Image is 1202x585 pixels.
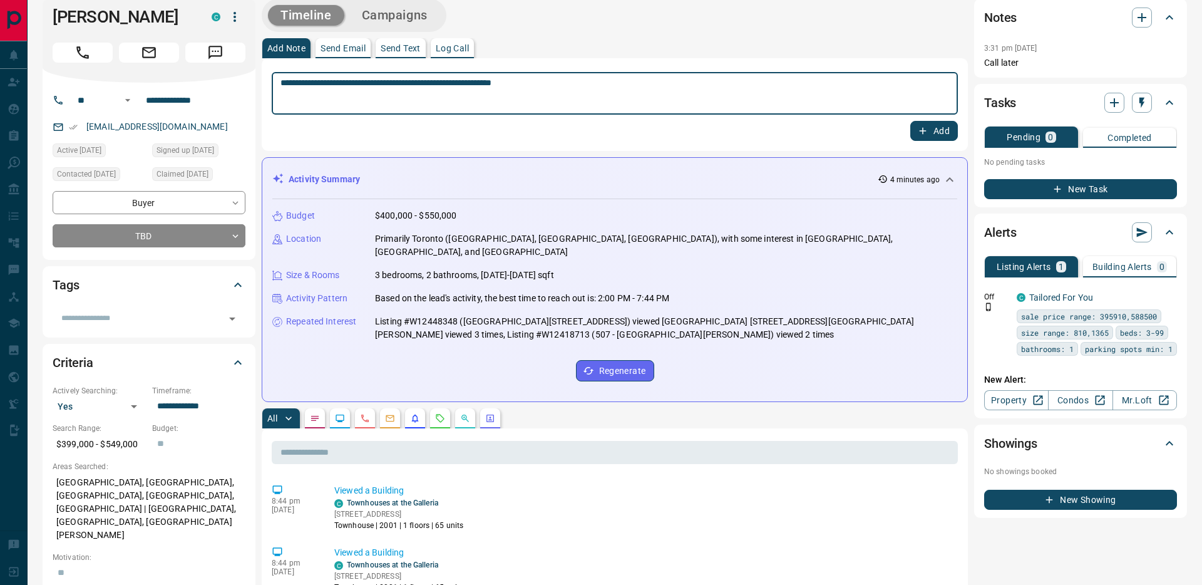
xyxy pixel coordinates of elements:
p: Completed [1107,133,1152,142]
p: [DATE] [272,567,316,576]
p: $400,000 - $550,000 [375,209,457,222]
a: Property [984,390,1049,410]
p: Search Range: [53,423,146,434]
div: Sun Oct 12 2025 [152,167,245,185]
p: All [267,414,277,423]
p: [STREET_ADDRESS] [334,509,463,520]
div: Tasks [984,88,1177,118]
p: 1 [1059,262,1064,271]
span: bathrooms: 1 [1021,343,1074,355]
p: Location [286,232,321,246]
p: Listing #W12448348 ([GEOGRAPHIC_DATA][STREET_ADDRESS]) viewed [GEOGRAPHIC_DATA] [STREET_ADDRESS][... [375,315,957,341]
a: Tailored For You [1029,292,1093,303]
div: condos.ca [1017,293,1025,302]
div: Tags [53,270,245,300]
svg: Notes [310,413,320,423]
p: 0 [1159,262,1164,271]
p: [DATE] [272,505,316,514]
svg: Push Notification Only [984,303,993,311]
p: Actively Searching: [53,385,146,396]
p: Activity Pattern [286,292,347,305]
p: 3 bedrooms, 2 bathrooms, [DATE]-[DATE] sqft [375,269,554,282]
p: 3:31 pm [DATE] [984,44,1037,53]
span: beds: 3-99 [1120,326,1164,339]
div: condos.ca [334,499,343,508]
p: Budget: [152,423,245,434]
span: Signed up [DATE] [157,144,214,157]
span: Email [119,43,179,63]
div: Yes [53,396,146,417]
p: Repeated Interest [286,315,356,328]
svg: Requests [435,413,445,423]
div: TBD [53,224,245,247]
p: Pending [1007,133,1040,142]
div: Buyer [53,191,245,214]
span: size range: 810,1365 [1021,326,1109,339]
div: condos.ca [334,561,343,570]
p: Send Text [381,44,421,53]
p: $399,000 - $549,000 [53,434,146,455]
p: Listing Alerts [997,262,1051,271]
svg: Lead Browsing Activity [335,413,345,423]
svg: Opportunities [460,413,470,423]
a: Mr.Loft [1112,390,1177,410]
button: Open [120,93,135,108]
p: Areas Searched: [53,461,245,472]
div: Criteria [53,348,245,378]
h2: Alerts [984,222,1017,242]
div: Sun Oct 12 2025 [53,143,146,161]
p: Add Note [267,44,306,53]
div: Sun Oct 12 2025 [152,143,245,161]
h2: Tasks [984,93,1016,113]
p: Timeframe: [152,385,245,396]
a: Townhouses at the Galleria [347,561,438,569]
svg: Emails [385,413,395,423]
p: Building Alerts [1092,262,1152,271]
div: Notes [984,3,1177,33]
p: 8:44 pm [272,559,316,567]
svg: Listing Alerts [410,413,420,423]
span: Active [DATE] [57,144,101,157]
p: Log Call [436,44,469,53]
svg: Email Verified [69,123,78,132]
button: New Task [984,179,1177,199]
p: [STREET_ADDRESS] [334,571,463,582]
div: Activity Summary4 minutes ago [272,168,957,191]
span: sale price range: 395910,588500 [1021,310,1157,323]
p: Viewed a Building [334,546,953,559]
p: [GEOGRAPHIC_DATA], [GEOGRAPHIC_DATA], [GEOGRAPHIC_DATA], [GEOGRAPHIC_DATA], [GEOGRAPHIC_DATA] | [... [53,472,245,546]
a: Townhouses at the Galleria [347,499,438,507]
button: New Showing [984,490,1177,510]
p: No showings booked [984,466,1177,477]
p: No pending tasks [984,153,1177,172]
div: Showings [984,428,1177,458]
p: Townhouse | 2001 | 1 floors | 65 units [334,520,463,531]
button: Open [223,310,241,328]
a: Condos [1048,390,1112,410]
p: Activity Summary [289,173,360,186]
h1: [PERSON_NAME] [53,7,193,27]
p: Size & Rooms [286,269,340,282]
h2: Notes [984,8,1017,28]
button: Regenerate [576,360,654,381]
span: Message [185,43,245,63]
p: Off [984,291,1009,303]
h2: Showings [984,433,1037,453]
p: Primarily Toronto ([GEOGRAPHIC_DATA], [GEOGRAPHIC_DATA], [GEOGRAPHIC_DATA]), with some interest i... [375,232,957,259]
svg: Agent Actions [485,413,495,423]
button: Add [910,121,958,141]
div: Alerts [984,217,1177,247]
span: Call [53,43,113,63]
p: New Alert: [984,373,1177,386]
svg: Calls [360,413,370,423]
p: 8:44 pm [272,497,316,505]
a: [EMAIL_ADDRESS][DOMAIN_NAME] [86,122,228,132]
p: Call later [984,56,1177,70]
span: parking spots min: 1 [1085,343,1173,355]
p: Motivation: [53,552,245,563]
p: 4 minutes ago [890,174,940,185]
button: Campaigns [349,5,440,26]
p: Send Email [321,44,366,53]
p: Budget [286,209,315,222]
button: Timeline [268,5,344,26]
